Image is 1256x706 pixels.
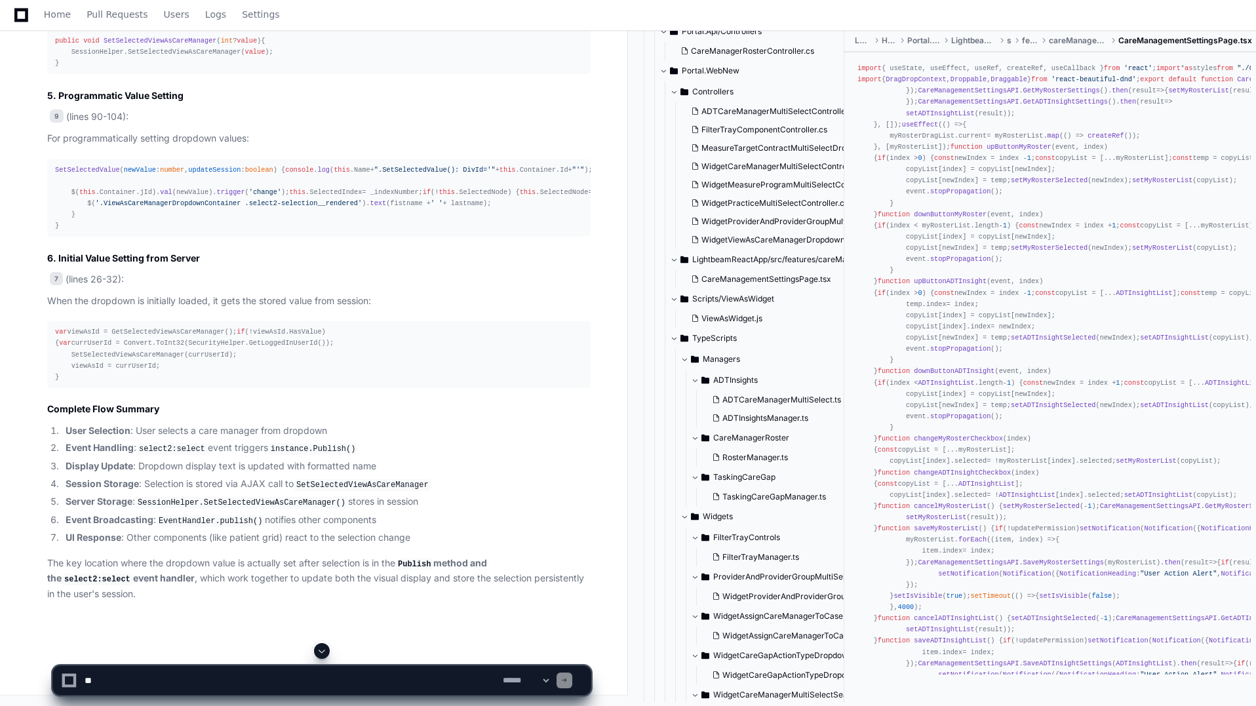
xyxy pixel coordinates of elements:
[285,166,313,174] span: console
[1011,401,1095,408] span: setADTInsightSelected
[1088,490,1120,498] span: selected
[707,391,869,409] button: ADTCareManagerMultiSelect.ts
[691,566,887,587] button: ProviderAndProviderGroupMultiSelect
[722,395,841,405] span: ADTCareManagerMultiSelect.ts
[100,188,136,196] span: Container
[520,188,536,196] span: this
[701,313,762,324] span: ViewAsWidget.js
[692,294,774,304] span: Scripts/ViewAsWidget
[906,513,966,521] span: setMyRosterList
[958,536,987,543] span: forEach
[682,26,762,37] span: Portal.Api/Controllers
[670,24,678,39] svg: Directory
[62,423,591,439] li: : User selects a care manager from dropdown
[979,378,1003,386] span: length
[914,210,987,218] span: downButtonMyRoster
[50,109,64,123] span: 9
[135,497,348,509] code: SessionHelper.SetSelectedViewAsCareManager()
[1120,98,1136,106] span: then
[124,166,156,174] span: newValue
[572,166,584,174] span: "'"
[701,569,709,585] svg: Directory
[66,496,132,507] strong: Server Storage
[991,210,1039,218] span: event, index
[918,288,922,296] span: 0
[1011,176,1088,184] span: setMyRosterSelected
[914,277,987,285] span: upButtonADTInsight
[994,536,1039,543] span: item, index
[930,255,991,263] span: stopPropagation
[701,430,709,446] svg: Directory
[914,501,987,509] span: cancelMyRosterList
[942,547,962,555] span: index
[1011,334,1095,342] span: setADTInsightSelected
[918,87,1019,94] span: CareManagementSettingsAPI
[87,10,147,18] span: Pull Requests
[670,81,866,102] button: Controllers
[216,188,245,196] span: trigger
[701,161,869,172] span: WidgetCareManagerMultiSelectController.cs
[691,46,814,56] span: CareManagerRosterController.cs
[691,606,887,627] button: WidgetAssignCareManagerToCaseDropdown
[50,272,63,285] span: 7
[268,443,359,455] code: instance.Publish()
[947,591,963,599] span: true
[906,109,975,117] span: setADTInsightList
[713,472,775,482] span: TaskingCareGap
[722,492,826,502] span: TaskingCareGapManager.ts
[722,413,808,423] span: ADTInsightsManager.ts
[914,524,979,532] span: saveMyRosterList
[713,572,857,582] span: ProviderAndProviderGroupMultiSelect
[237,37,257,45] span: value
[1039,591,1088,599] span: setIsVisible
[431,199,442,207] span: ' '
[971,591,1011,599] span: setTimeout
[701,530,709,545] svg: Directory
[59,339,71,347] span: var
[1201,75,1233,83] span: function
[686,194,869,212] button: WidgetPracticeMultiSelectController.cs
[713,611,882,621] span: WidgetAssignCareManagerToCaseDropdown
[1055,142,1104,150] span: event, index
[670,288,866,309] button: Scripts/ViewAsWidget
[1132,87,1156,94] span: result
[237,328,245,336] span: if
[686,270,858,288] button: CareManagementSettingsPage.tsx
[958,131,987,139] span: current
[686,176,869,194] button: WidgetMeasureProgramMultiSelectController.cs
[47,402,591,416] h2: Complete Flow Summary
[1221,558,1229,566] span: if
[47,252,591,265] h2: 6. Initial Value Setting from Server
[249,188,281,196] span: 'change'
[66,460,133,471] strong: Display Update
[136,443,208,455] code: select2:select
[680,349,876,370] button: Managers
[1124,490,1193,498] span: setADTInsightList
[918,154,922,162] span: 0
[1116,457,1176,465] span: setMyRosterList
[1140,75,1164,83] span: export
[1023,98,1108,106] span: GetADTInsightSettings
[1112,87,1128,94] span: then
[701,143,920,153] span: MeasureTargetContractMultiSelectDropDownController.cs
[1011,244,1088,252] span: setMyRosterSelected
[395,559,433,570] code: Publish
[423,188,431,196] span: if
[245,48,265,56] span: value
[1027,154,1031,162] span: 1
[47,556,591,602] p: The key location where the dropdown value is actually set after selection is in the , which work ...
[686,102,869,121] button: ADTCareManagerMultiSelectController.cs
[686,231,869,249] button: WidgetViewAsCareManagerDropdownController.cs
[160,188,172,196] span: val
[1003,569,1051,577] span: Notification
[1120,221,1141,229] span: const
[722,631,899,641] span: WidgetAssignCareManagerToCaseDropdown.ts
[691,509,699,524] svg: Directory
[882,35,897,46] span: Hosting
[1080,457,1112,465] span: selected
[855,35,871,46] span: LBPortal
[1156,64,1181,72] span: import
[692,87,734,97] span: Controllers
[1140,98,1172,106] span: =>
[951,35,996,46] span: LightbeamReactApp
